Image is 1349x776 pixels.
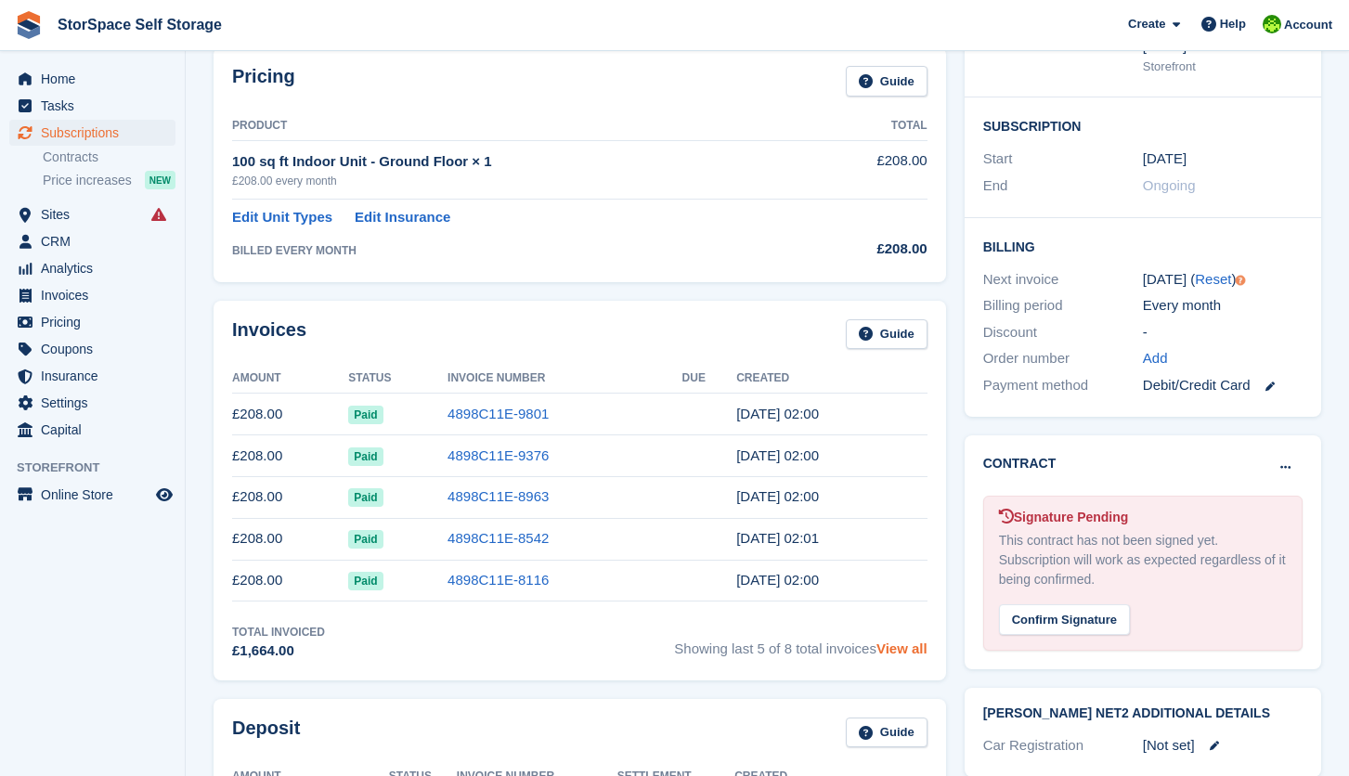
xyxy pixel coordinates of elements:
[983,322,1143,343] div: Discount
[736,572,819,588] time: 2025-04-03 01:00:34 UTC
[9,93,175,119] a: menu
[232,476,348,518] td: £208.00
[846,319,927,350] a: Guide
[9,417,175,443] a: menu
[999,600,1130,615] a: Confirm Signature
[41,201,152,227] span: Sites
[232,173,814,189] div: £208.00 every month
[1220,15,1246,33] span: Help
[814,111,927,141] th: Total
[41,336,152,362] span: Coupons
[41,309,152,335] span: Pricing
[232,640,325,662] div: £1,664.00
[232,319,306,350] h2: Invoices
[846,718,927,748] a: Guide
[232,207,332,228] a: Edit Unit Types
[41,66,152,92] span: Home
[1263,15,1281,33] img: paul catt
[682,364,737,394] th: Due
[983,454,1057,473] h2: Contract
[983,706,1303,721] h2: [PERSON_NAME] Net2 Additional Details
[43,170,175,190] a: Price increases NEW
[999,604,1130,635] div: Confirm Signature
[999,531,1287,589] div: This contract has not been signed yet. Subscription will work as expected regardless of it being ...
[41,482,152,508] span: Online Store
[232,435,348,477] td: £208.00
[736,406,819,421] time: 2025-08-03 01:00:43 UTC
[232,394,348,435] td: £208.00
[983,36,1143,75] div: Booked
[1284,16,1332,34] span: Account
[348,364,448,394] th: Status
[348,406,383,424] span: Paid
[41,255,152,281] span: Analytics
[448,447,549,463] a: 4898C11E-9376
[9,201,175,227] a: menu
[9,120,175,146] a: menu
[232,624,325,640] div: Total Invoiced
[448,406,549,421] a: 4898C11E-9801
[736,530,819,546] time: 2025-05-03 01:01:11 UTC
[41,282,152,308] span: Invoices
[50,9,229,40] a: StorSpace Self Storage
[983,295,1143,317] div: Billing period
[9,66,175,92] a: menu
[9,363,175,389] a: menu
[348,488,383,507] span: Paid
[355,207,450,228] a: Edit Insurance
[232,364,348,394] th: Amount
[983,237,1303,255] h2: Billing
[348,530,383,549] span: Paid
[846,66,927,97] a: Guide
[983,116,1303,135] h2: Subscription
[9,228,175,254] a: menu
[232,718,300,748] h2: Deposit
[232,518,348,560] td: £208.00
[876,640,927,656] a: View all
[232,560,348,601] td: £208.00
[151,207,166,222] i: Smart entry sync failures have occurred
[674,624,927,662] span: Showing last 5 of 8 total invoices
[41,120,152,146] span: Subscriptions
[1143,348,1168,369] a: Add
[1143,149,1187,170] time: 2025-01-03 01:00:00 UTC
[232,111,814,141] th: Product
[9,309,175,335] a: menu
[1143,177,1196,193] span: Ongoing
[1143,375,1303,396] div: Debit/Credit Card
[9,255,175,281] a: menu
[17,459,185,477] span: Storefront
[9,482,175,508] a: menu
[41,93,152,119] span: Tasks
[232,242,814,259] div: BILLED EVERY MONTH
[348,572,383,590] span: Paid
[736,447,819,463] time: 2025-07-03 01:00:44 UTC
[41,417,152,443] span: Capital
[814,140,927,199] td: £208.00
[736,364,927,394] th: Created
[232,151,814,173] div: 100 sq ft Indoor Unit - Ground Floor × 1
[983,269,1143,291] div: Next invoice
[1195,271,1231,287] a: Reset
[983,735,1143,757] div: Car Registration
[448,572,549,588] a: 4898C11E-8116
[41,363,152,389] span: Insurance
[1128,15,1165,33] span: Create
[1143,735,1303,757] div: [Not set]
[9,282,175,308] a: menu
[41,390,152,416] span: Settings
[999,508,1287,527] div: Signature Pending
[983,348,1143,369] div: Order number
[43,149,175,166] a: Contracts
[983,149,1143,170] div: Start
[145,171,175,189] div: NEW
[1143,58,1303,76] div: Storefront
[448,364,681,394] th: Invoice Number
[448,530,549,546] a: 4898C11E-8542
[736,488,819,504] time: 2025-06-03 01:00:04 UTC
[983,375,1143,396] div: Payment method
[232,66,295,97] h2: Pricing
[1143,295,1303,317] div: Every month
[983,175,1143,197] div: End
[1143,322,1303,343] div: -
